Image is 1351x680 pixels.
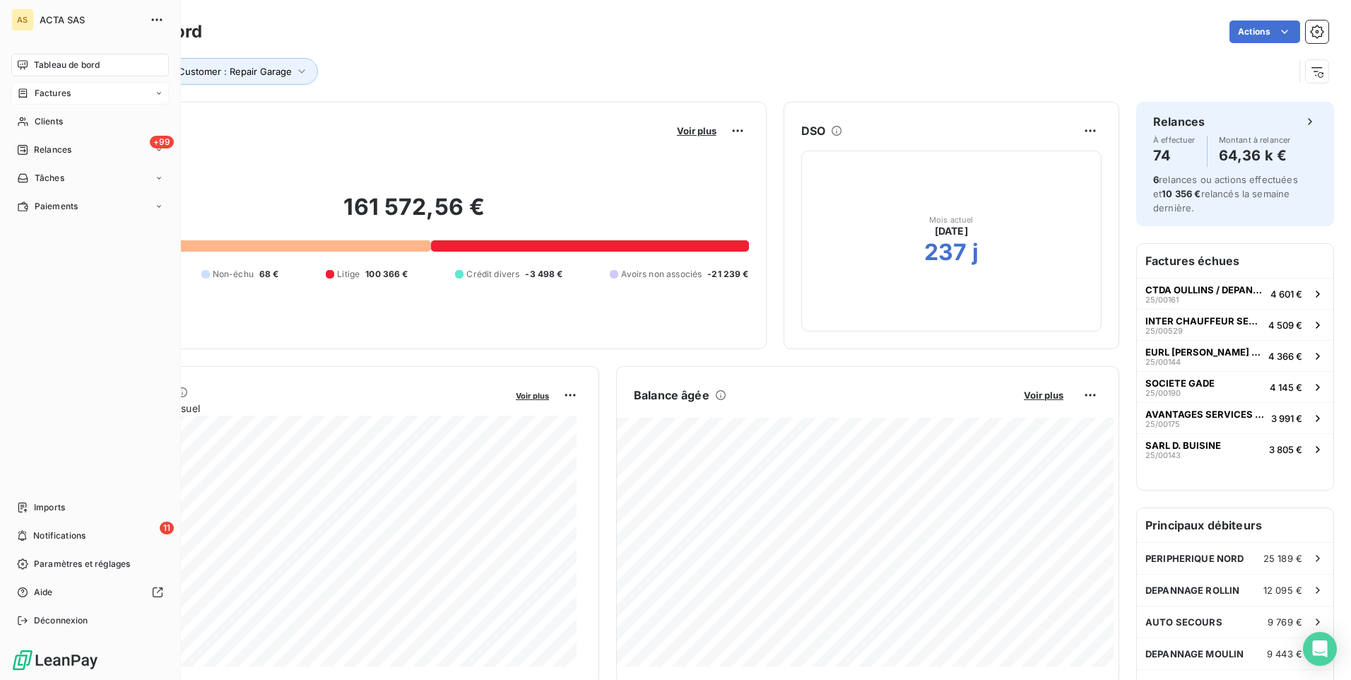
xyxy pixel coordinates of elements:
[1145,327,1183,335] span: 25/00529
[1153,113,1205,130] h6: Relances
[34,501,65,514] span: Imports
[525,268,562,281] span: -3 498 €
[1145,648,1244,660] span: DEPANNAGE MOULIN
[1137,371,1333,402] button: SOCIETE GADE25/001904 145 €
[1153,174,1159,185] span: 6
[1145,440,1221,451] span: SARL D. BUISINE
[34,59,100,71] span: Tableau de bord
[1145,409,1266,420] span: AVANTAGES SERVICES - AOD SARL
[337,268,360,281] span: Litige
[1145,377,1215,389] span: SOCIETE GADE
[132,58,318,85] button: Local Customer : Repair Garage
[1145,284,1265,295] span: CTDA OULLINS / DEPANNAGE INGECAR
[1020,389,1068,401] button: Voir plus
[1219,136,1291,144] span: Montant à relancer
[1269,444,1302,455] span: 3 805 €
[1271,413,1302,424] span: 3 991 €
[929,216,974,224] span: Mois actuel
[1270,288,1302,300] span: 4 601 €
[213,268,254,281] span: Non-échu
[1137,278,1333,309] button: CTDA OULLINS / DEPANNAGE INGECAR25/001614 601 €
[516,391,549,401] span: Voir plus
[259,268,279,281] span: 68 €
[1229,20,1300,43] button: Actions
[1153,136,1196,144] span: À effectuer
[1137,340,1333,371] button: EURL [PERSON_NAME] COLART25/001444 366 €
[1145,315,1263,327] span: INTER CHAUFFEUR SERVICES
[634,387,709,404] h6: Balance âgée
[1145,389,1181,397] span: 25/00190
[1267,648,1302,660] span: 9 443 €
[673,124,721,137] button: Voir plus
[621,268,702,281] span: Avoirs non associés
[35,115,63,128] span: Clients
[1137,244,1333,278] h6: Factures échues
[1263,553,1302,564] span: 25 189 €
[11,8,34,31] div: AS
[35,87,71,100] span: Factures
[150,136,174,148] span: +99
[1268,320,1302,331] span: 4 509 €
[34,143,71,156] span: Relances
[1145,346,1263,358] span: EURL [PERSON_NAME] COLART
[1137,309,1333,340] button: INTER CHAUFFEUR SERVICES25/005294 509 €
[11,581,169,604] a: Aide
[1268,351,1302,362] span: 4 366 €
[1145,358,1181,366] span: 25/00144
[1162,188,1200,199] span: 10 356 €
[935,224,968,238] span: [DATE]
[1145,616,1222,628] span: AUTO SECOURS
[1303,632,1337,666] div: Open Intercom Messenger
[153,66,292,77] span: Local Customer : Repair Garage
[1145,585,1239,596] span: DEPANNAGE ROLLIN
[512,389,553,401] button: Voir plus
[1263,585,1302,596] span: 12 095 €
[1137,508,1333,542] h6: Principaux débiteurs
[35,172,64,184] span: Tâches
[1145,451,1181,459] span: 25/00143
[34,614,88,627] span: Déconnexion
[1145,553,1244,564] span: PERIPHERIQUE NORD
[35,200,78,213] span: Paiements
[34,558,130,570] span: Paramètres et réglages
[1219,144,1291,167] h4: 64,36 k €
[11,649,99,672] img: Logo LeanPay
[972,238,979,266] h2: j
[924,238,967,266] h2: 237
[1270,382,1302,393] span: 4 145 €
[80,401,506,416] span: Chiffre d'affaires mensuel
[1145,420,1180,428] span: 25/00175
[707,268,748,281] span: -21 239 €
[1137,402,1333,433] button: AVANTAGES SERVICES - AOD SARL25/001753 991 €
[801,122,825,139] h6: DSO
[1024,389,1063,401] span: Voir plus
[33,529,85,542] span: Notifications
[1153,144,1196,167] h4: 74
[1137,433,1333,464] button: SARL D. BUISINE25/001433 805 €
[365,268,408,281] span: 100 366 €
[160,522,174,534] span: 11
[1145,295,1179,304] span: 25/00161
[677,125,716,136] span: Voir plus
[1268,616,1302,628] span: 9 769 €
[1153,174,1298,213] span: relances ou actions effectuées et relancés la semaine dernière.
[40,14,141,25] span: ACTA SAS
[80,193,749,235] h2: 161 572,56 €
[34,586,53,599] span: Aide
[466,268,519,281] span: Crédit divers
